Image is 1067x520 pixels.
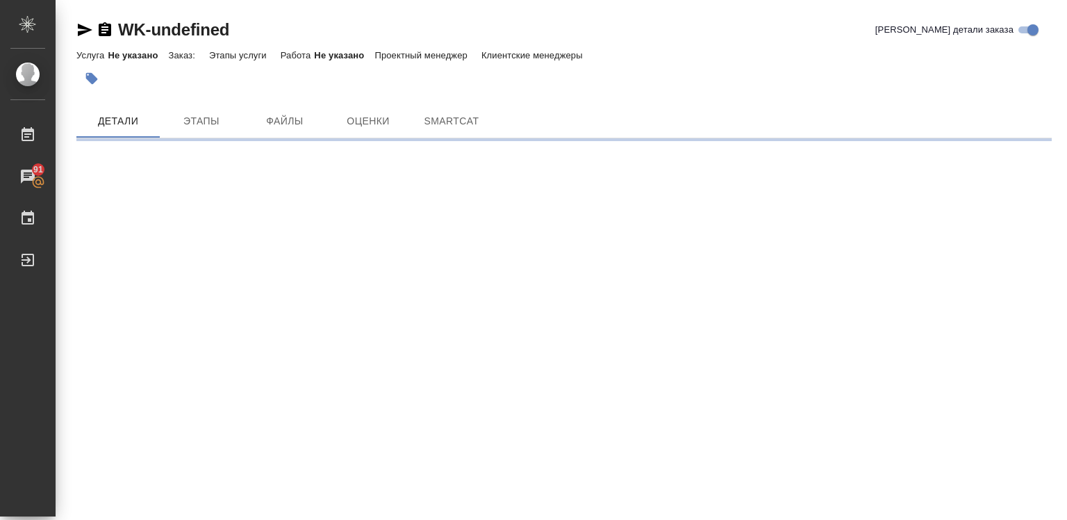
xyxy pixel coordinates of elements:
[314,50,374,60] p: Не указано
[76,50,108,60] p: Услуга
[3,159,52,194] a: 91
[76,63,107,94] button: Добавить тэг
[168,50,198,60] p: Заказ:
[209,50,270,60] p: Этапы услуги
[335,113,402,130] span: Оценки
[97,22,113,38] button: Скопировать ссылку
[481,50,586,60] p: Клиентские менеджеры
[25,163,51,177] span: 91
[76,22,93,38] button: Скопировать ссылку для ЯМессенджера
[281,50,315,60] p: Работа
[374,50,470,60] p: Проектный менеджер
[85,113,151,130] span: Детали
[251,113,318,130] span: Файлы
[118,20,229,39] a: WK-undefined
[875,23,1014,37] span: [PERSON_NAME] детали заказа
[418,113,485,130] span: SmartCat
[108,50,168,60] p: Не указано
[168,113,235,130] span: Этапы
